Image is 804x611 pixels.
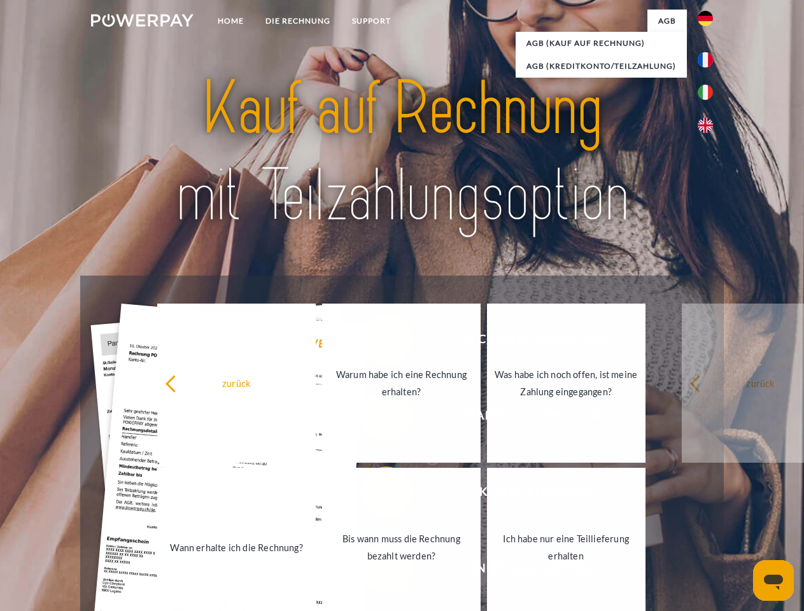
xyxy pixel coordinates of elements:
[91,14,194,27] img: logo-powerpay-white.svg
[753,560,794,601] iframe: Schaltfläche zum Öffnen des Messaging-Fensters
[255,10,341,32] a: DIE RECHNUNG
[165,374,308,391] div: zurück
[165,538,308,556] div: Wann erhalte ich die Rechnung?
[698,11,713,26] img: de
[698,85,713,100] img: it
[330,366,473,400] div: Warum habe ich eine Rechnung erhalten?
[330,530,473,565] div: Bis wann muss die Rechnung bezahlt werden?
[207,10,255,32] a: Home
[495,366,638,400] div: Was habe ich noch offen, ist meine Zahlung eingegangen?
[487,304,645,463] a: Was habe ich noch offen, ist meine Zahlung eingegangen?
[698,118,713,133] img: en
[341,10,402,32] a: SUPPORT
[698,52,713,67] img: fr
[516,55,687,78] a: AGB (Kreditkonto/Teilzahlung)
[647,10,687,32] a: agb
[516,32,687,55] a: AGB (Kauf auf Rechnung)
[122,61,682,244] img: title-powerpay_de.svg
[495,530,638,565] div: Ich habe nur eine Teillieferung erhalten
